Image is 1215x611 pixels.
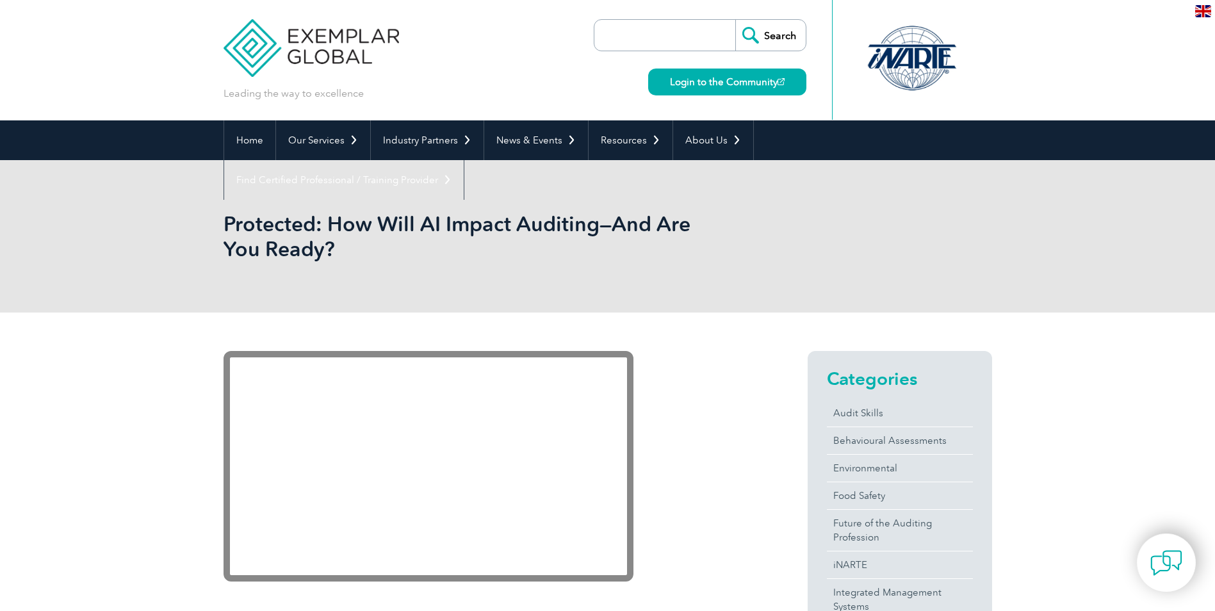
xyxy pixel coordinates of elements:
h2: Categories [827,368,973,389]
a: Future of the Auditing Profession [827,510,973,551]
img: en [1195,5,1211,17]
a: Login to the Community [648,69,806,95]
a: News & Events [484,120,588,160]
iframe: YouTube video player [224,351,633,582]
a: Find Certified Professional / Training Provider [224,160,464,200]
a: Audit Skills [827,400,973,427]
a: Food Safety [827,482,973,509]
a: Industry Partners [371,120,484,160]
a: iNARTE [827,551,973,578]
a: Home [224,120,275,160]
a: About Us [673,120,753,160]
img: contact-chat.png [1150,547,1182,579]
a: Environmental [827,455,973,482]
p: Leading the way to excellence [224,86,364,101]
h1: Protected: How Will AI Impact Auditing—And Are You Ready? [224,211,715,261]
a: Our Services [276,120,370,160]
img: open_square.png [778,78,785,85]
a: Resources [589,120,673,160]
input: Search [735,20,806,51]
a: Behavioural Assessments [827,427,973,454]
